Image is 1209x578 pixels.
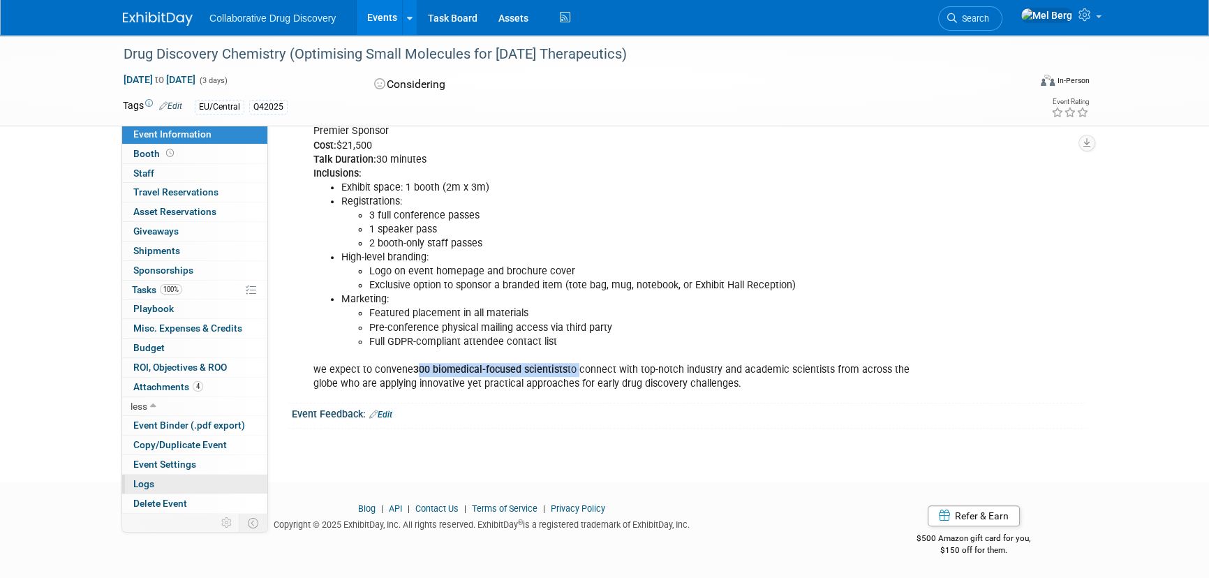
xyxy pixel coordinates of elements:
[163,148,177,158] span: Booth not reserved yet
[551,503,605,514] a: Privacy Policy
[122,436,267,454] a: Copy/Duplicate Event
[122,378,267,397] a: Attachments4
[946,73,1090,94] div: Event Format
[133,168,154,179] span: Staff
[1021,8,1073,23] img: Mel Berg
[133,381,203,392] span: Attachments
[938,6,1002,31] a: Search
[413,364,568,376] b: 300 biomedical-focused scientists
[133,303,174,314] span: Playbook
[133,498,187,509] span: Delete Event
[389,503,402,514] a: API
[540,503,549,514] span: |
[928,505,1020,526] a: Refer & Earn
[131,401,147,412] span: less
[133,439,227,450] span: Copy/Duplicate Event
[369,306,924,320] li: Featured placement in all materials
[122,183,267,202] a: Travel Reservations
[369,209,924,223] li: 3 full conference passes
[159,101,182,111] a: Edit
[123,98,182,114] td: Tags
[122,339,267,357] a: Budget
[313,168,362,179] b: Inclusions:
[133,478,154,489] span: Logs
[341,292,924,348] li: Marketing:
[122,397,267,416] a: less
[369,223,924,237] li: 1 speaker pass
[132,284,182,295] span: Tasks
[378,503,387,514] span: |
[193,381,203,392] span: 4
[369,335,924,349] li: Full GDPR-compliant attendee contact list
[369,265,924,279] li: Logo on event homepage and brochure cover
[861,544,1087,556] div: $150 off for them.
[122,242,267,260] a: Shipments
[122,125,267,144] a: Event Information
[957,13,989,24] span: Search
[123,515,840,531] div: Copyright © 2025 ExhibitDay, Inc. All rights reserved. ExhibitDay is a registered trademark of Ex...
[133,148,177,159] span: Booth
[518,519,523,526] sup: ®
[1051,98,1089,105] div: Event Rating
[133,362,227,373] span: ROI, Objectives & ROO
[160,284,182,295] span: 100%
[133,342,165,353] span: Budget
[313,154,376,165] b: Talk Duration:
[358,503,376,514] a: Blog
[123,73,196,86] span: [DATE] [DATE]
[122,319,267,338] a: Misc. Expenses & Credits
[370,73,678,97] div: Considering
[341,181,924,195] li: Exhibit space: 1 booth (2m x 3m)
[153,74,166,85] span: to
[122,455,267,474] a: Event Settings
[341,251,924,292] li: High-level branding:
[133,420,245,431] span: Event Binder (.pdf export)
[239,514,268,532] td: Toggle Event Tabs
[369,321,924,335] li: Pre-conference physical mailing access via third party
[122,222,267,241] a: Giveaways
[122,358,267,377] a: ROI, Objectives & ROO
[341,195,924,251] li: Registrations:
[861,524,1087,556] div: $500 Amazon gift card for you,
[133,265,193,276] span: Sponsorships
[122,164,267,183] a: Staff
[133,128,212,140] span: Event Information
[209,13,336,24] span: Collaborative Drug Discovery
[122,494,267,513] a: Delete Event
[461,503,470,514] span: |
[133,186,218,198] span: Travel Reservations
[133,245,180,256] span: Shipments
[122,261,267,280] a: Sponsorships
[369,410,392,420] a: Edit
[1057,75,1090,86] div: In-Person
[122,281,267,299] a: Tasks100%
[122,416,267,435] a: Event Binder (.pdf export)
[123,12,193,26] img: ExhibitDay
[313,140,336,151] b: Cost:
[122,475,267,494] a: Logs
[249,100,288,114] div: Q42025
[133,459,196,470] span: Event Settings
[415,503,459,514] a: Contact Us
[198,76,228,85] span: (3 days)
[195,100,244,114] div: EU/Central
[133,225,179,237] span: Giveaways
[119,42,1007,67] div: Drug Discovery Chemistry (Optimising Small Molecules for [DATE] Therapeutics)
[369,237,924,251] li: 2 booth-only staff passes
[215,514,239,532] td: Personalize Event Tab Strip
[133,206,216,217] span: Asset Reservations
[122,299,267,318] a: Playbook
[404,503,413,514] span: |
[133,323,242,334] span: Misc. Expenses & Credits
[1041,75,1055,86] img: Format-Inperson.png
[369,279,924,292] li: Exclusive option to sponsor a branded item (tote bag, mug, notebook, or Exhibit Hall Reception)
[122,202,267,221] a: Asset Reservations
[292,403,1086,422] div: Event Feedback:
[122,144,267,163] a: Booth
[472,503,537,514] a: Terms of Service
